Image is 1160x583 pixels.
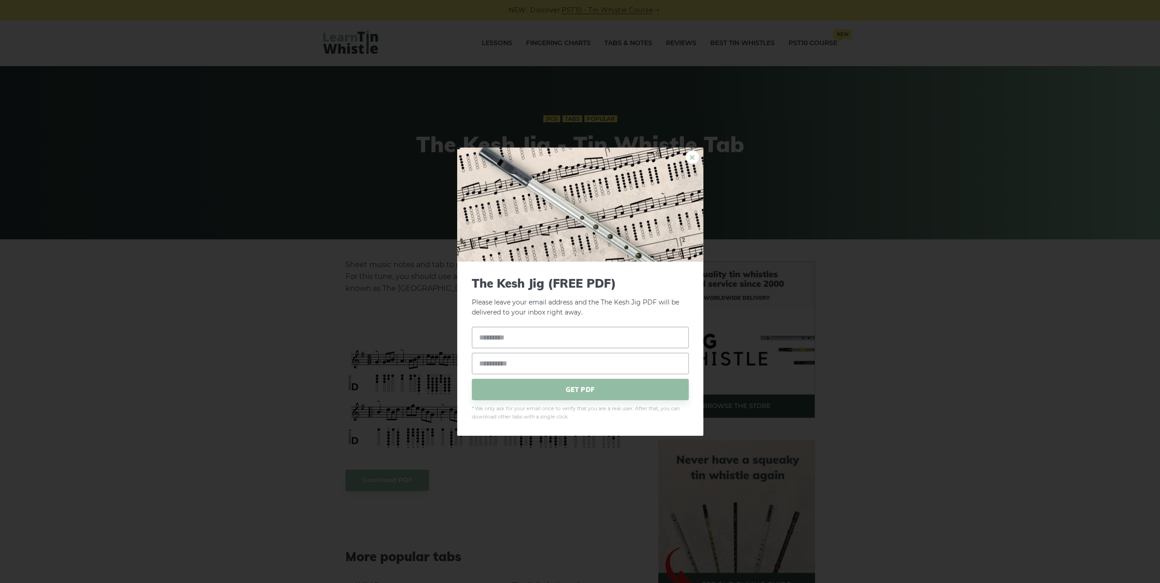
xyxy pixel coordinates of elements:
img: Tin Whistle Tab Preview [457,147,703,261]
a: × [686,150,699,164]
span: GET PDF [472,379,689,400]
p: Please leave your email address and the The Kesh Jig PDF will be delivered to your inbox right away. [472,276,689,318]
span: The Kesh Jig (FREE PDF) [472,276,689,290]
span: * We only ask for your email once to verify that you are a real user. After that, you can downloa... [472,405,689,421]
